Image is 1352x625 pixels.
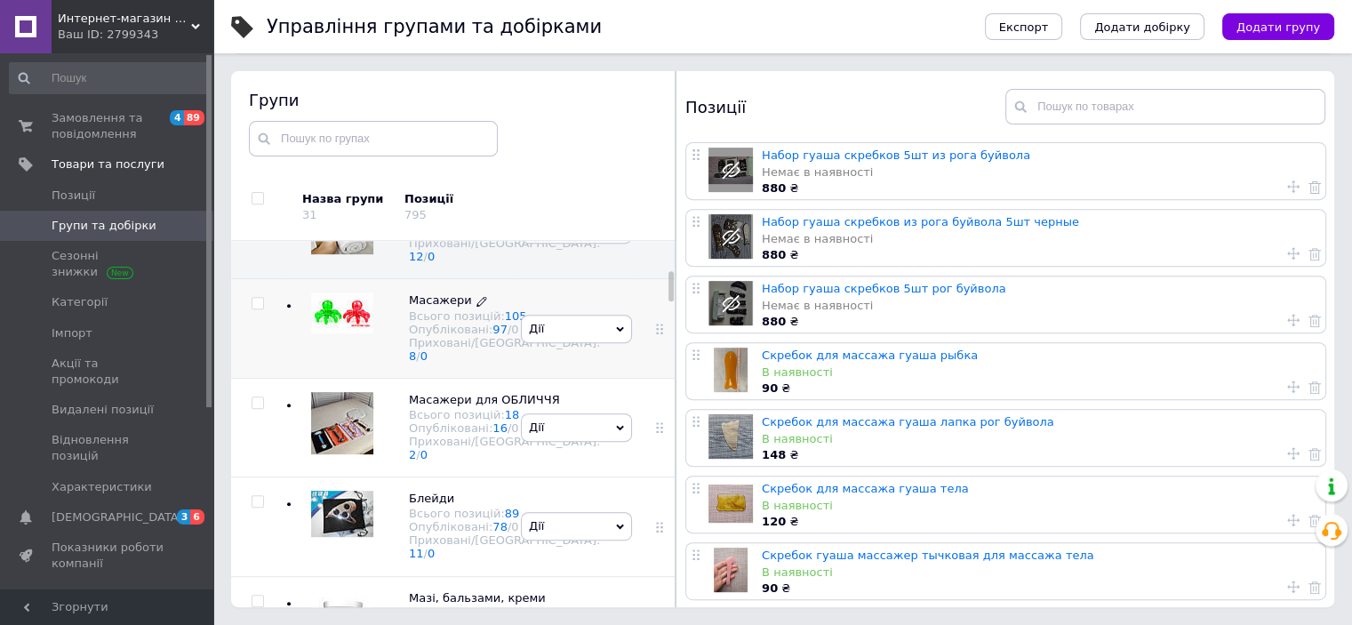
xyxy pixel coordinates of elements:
[762,448,786,461] b: 148
[409,533,600,560] div: Приховані/[GEOGRAPHIC_DATA]:
[409,507,600,520] div: Всього позицій:
[1005,89,1325,124] input: Пошук по товарах
[302,191,391,207] div: Назва групи
[52,248,164,280] span: Сезонні знижки
[52,294,108,310] span: Категорії
[52,218,156,234] span: Групи та добірки
[52,586,164,618] span: Панель управління
[9,62,210,94] input: Пошук
[529,519,544,533] span: Дії
[762,581,778,595] b: 90
[1308,245,1321,261] a: Видалити товар
[508,421,519,435] span: /
[529,322,544,335] span: Дії
[52,110,164,142] span: Замовлення та повідомлення
[476,292,487,308] a: Редагувати
[685,89,1005,124] div: Позиції
[52,356,164,388] span: Акції та промокоди
[409,408,600,421] div: Всього позицій:
[267,16,602,37] h1: Управління групами та добірками
[420,349,428,363] a: 0
[999,20,1049,34] span: Експорт
[424,250,436,263] span: /
[762,282,1006,295] a: Набор гуаша скребков 5шт рог буйвола
[762,349,978,362] a: Скребок для массажа гуаша рыбка
[409,349,416,363] a: 8
[762,581,1316,597] div: ₴
[249,89,658,111] div: Групи
[1308,579,1321,595] a: Видалити товар
[428,250,435,263] a: 0
[492,520,508,533] a: 78
[409,547,424,560] a: 11
[762,482,969,495] a: Скребок для массажа гуаша тела
[52,188,95,204] span: Позиції
[762,231,1316,247] div: Немає в наявності
[311,392,373,454] img: Масажери для ОБЛИЧЧЯ
[762,365,1316,381] div: В наявності
[762,498,1316,514] div: В наявності
[985,13,1063,40] button: Експорт
[762,181,786,195] b: 880
[505,606,520,620] a: 22
[311,292,373,333] img: Масажери
[762,314,1316,330] div: ₴
[505,408,520,421] a: 18
[762,315,786,328] b: 880
[762,431,1316,447] div: В наявності
[409,309,600,323] div: Всього позицій:
[52,540,164,572] span: Показники роботи компанії
[1308,312,1321,328] a: Видалити товар
[762,247,1316,263] div: ₴
[762,381,1316,397] div: ₴
[762,515,786,528] b: 120
[52,509,183,525] span: [DEMOGRAPHIC_DATA]
[1094,20,1190,34] span: Додати добірку
[184,110,204,125] span: 89
[1308,445,1321,461] a: Видалити товар
[762,415,1054,429] a: Скребок для массажа гуаша лапка рог буйвола
[511,323,518,336] div: 0
[190,509,204,525] span: 6
[762,514,1316,530] div: ₴
[409,293,472,307] span: Масажери
[1080,13,1204,40] button: Додати добірку
[762,215,1079,228] a: Набор гуаша скребков из рога буйвола 5шт черные
[762,148,1030,162] a: Набор гуаша скребков 5шт из рога буйвола
[1236,20,1320,34] span: Додати групу
[409,492,454,505] span: Блейди
[420,448,428,461] a: 0
[311,491,373,537] img: Блейди
[762,549,1094,562] a: Скребок гуаша массажер тычковая для массажа тела
[177,509,191,525] span: 3
[404,208,427,221] div: 795
[409,236,600,263] div: Приховані/[GEOGRAPHIC_DATA]:
[1308,512,1321,528] a: Видалити товар
[1222,13,1334,40] button: Додати групу
[529,421,544,434] span: Дії
[505,309,527,323] a: 105
[409,323,600,336] div: Опубліковані:
[409,393,560,406] span: Масажери для ОБЛИЧЧЯ
[52,156,164,172] span: Товари та послуги
[404,191,556,207] div: Позиції
[409,520,600,533] div: Опубліковані:
[249,121,498,156] input: Пошук по групах
[52,479,152,495] span: Характеристики
[762,248,786,261] b: 880
[511,421,518,435] div: 0
[170,110,184,125] span: 4
[492,323,508,336] a: 97
[58,11,191,27] span: Интернет-магазин "Добромасаж"
[428,547,435,560] a: 0
[762,447,1316,463] div: ₴
[52,402,154,418] span: Видалені позиції
[409,336,600,363] div: Приховані/[GEOGRAPHIC_DATA]:
[1308,179,1321,195] a: Видалити товар
[416,349,428,363] span: /
[52,325,92,341] span: Імпорт
[762,164,1316,180] div: Немає в наявності
[424,547,436,560] span: /
[409,421,600,435] div: Опубліковані:
[52,432,164,464] span: Відновлення позицій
